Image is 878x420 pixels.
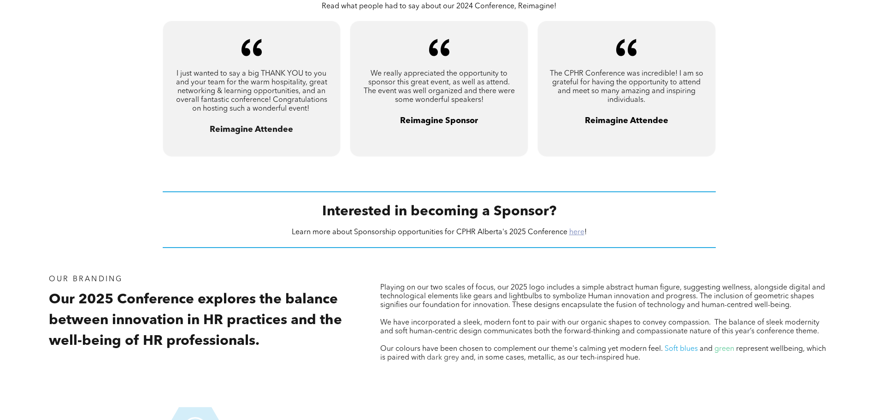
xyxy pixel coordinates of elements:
span: Interested in becoming a Sponsor? [322,205,556,219]
span: Soft blues [665,345,698,353]
span: green [714,345,734,353]
span: We have incorporated a sleek, modern font to pair with our organic shapes to convey compassion. T... [380,319,819,335]
span: Playing on our two scales of focus, our 2025 logo includes a simple abstract human figure, sugges... [380,284,825,309]
span: Reimagine Attendee [585,117,668,125]
span: Our 2025 Conference explores the balance between innovation in HR practices and the well-being of... [49,293,342,348]
span: and [700,345,713,353]
span: Reimagine Attendee [210,125,293,134]
span: Reimagine Sponsor [400,117,478,125]
span: Our Branding [49,276,123,283]
span: Our colours have been chosen to complement our theme's calming yet modern feel. [380,345,663,353]
span: Read what people had to say about our 2024 Conference, Reimagine! [322,3,556,10]
span: ! [584,229,587,236]
span: Learn more about Sponsorship opportunities for CPHR Alberta's 2025 Conference [292,229,567,236]
span: dark grey [427,354,459,361]
span: We really appreciated the opportunity to sponsor this great event, as well as attend. The event w... [364,70,515,104]
a: here [569,229,584,236]
span: I just wanted to say a big THANK YOU to you and your team for the warm hospitality, great network... [176,70,327,112]
span: The CPHR Conference was incredible! I am so grateful for having the opportunity to attend and mee... [550,70,703,104]
span: and, in some cases, metallic, as our tech-inspired hue. [461,354,640,361]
